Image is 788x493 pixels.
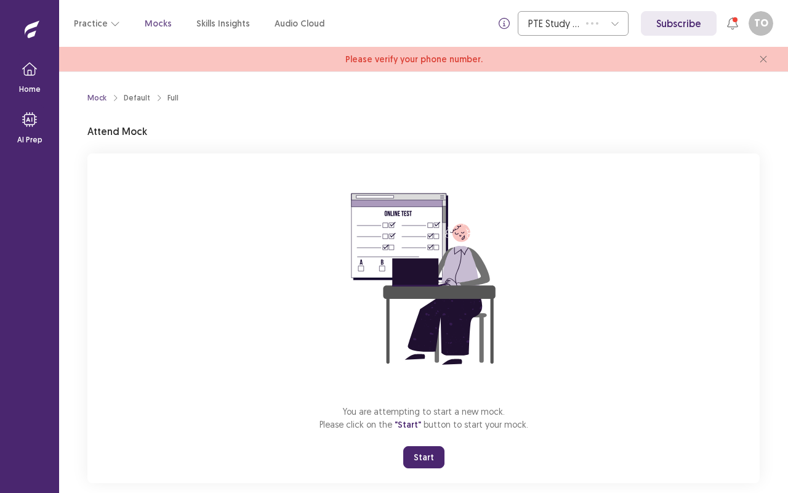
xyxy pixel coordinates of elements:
span: Please verify your phone number. [345,53,483,66]
p: Home [19,84,41,95]
p: Attend Mock [87,124,147,139]
a: Subscribe [641,11,717,36]
p: AI Prep [17,134,42,145]
p: You are attempting to start a new mock. Please click on the button to start your mock. [320,405,528,431]
button: Start [403,446,444,468]
div: Default [124,92,150,104]
a: Audio Cloud [275,17,324,30]
a: Mock [87,92,107,104]
nav: breadcrumb [87,92,179,104]
a: Mocks [145,17,172,30]
img: attend-mock [313,168,534,390]
button: close [754,49,773,69]
button: Practice [74,12,120,35]
div: PTE Study Centre [528,12,580,35]
button: TO [749,11,773,36]
button: info [493,12,515,35]
div: Full [167,92,179,104]
span: "Start" [395,419,421,430]
a: Skills Insights [196,17,250,30]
